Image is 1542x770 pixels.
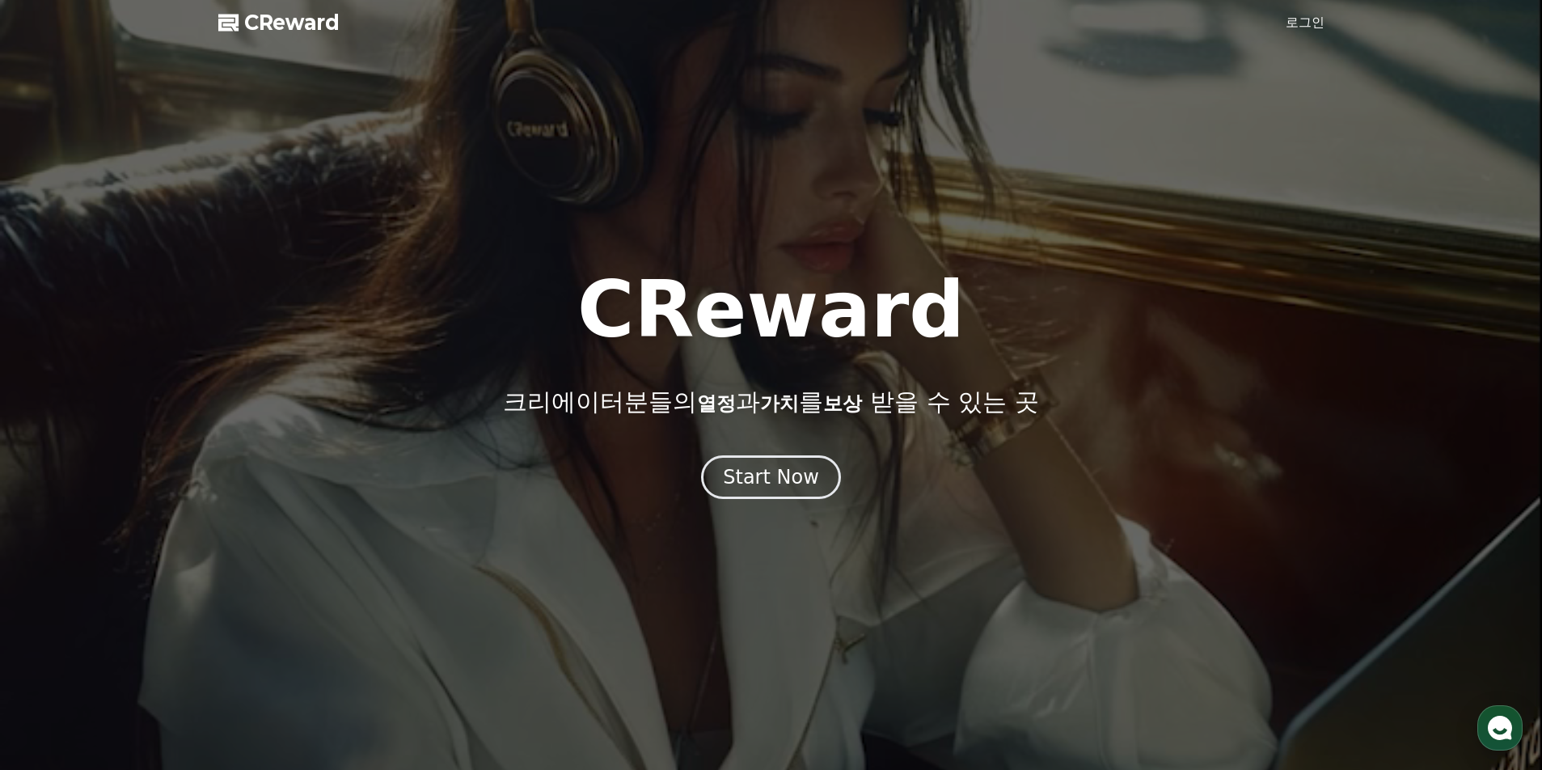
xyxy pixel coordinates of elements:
[218,10,340,36] a: CReward
[823,392,862,415] span: 보상
[723,464,819,490] div: Start Now
[244,10,340,36] span: CReward
[503,387,1038,417] p: 크리에이터분들의 과 를 받을 수 있는 곳
[760,392,799,415] span: 가치
[1286,13,1324,32] a: 로그인
[697,392,736,415] span: 열정
[701,455,841,499] button: Start Now
[577,271,965,349] h1: CReward
[701,472,841,487] a: Start Now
